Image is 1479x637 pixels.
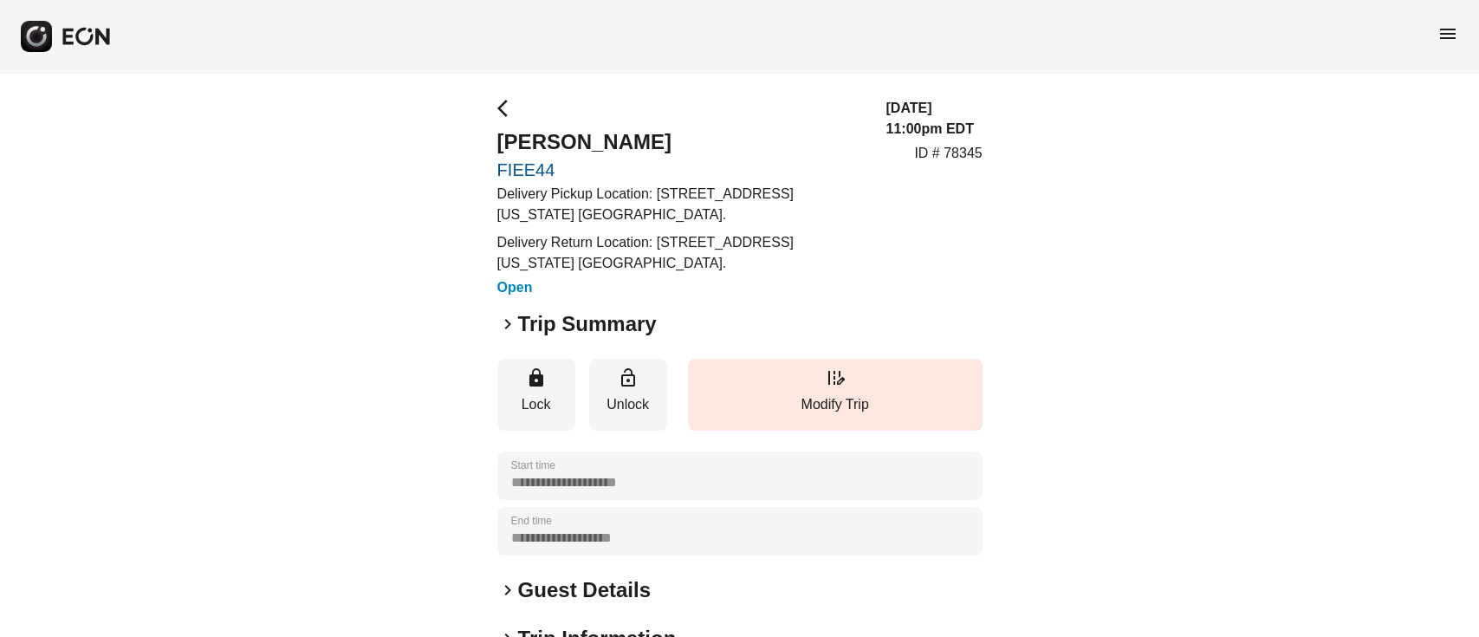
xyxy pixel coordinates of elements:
h3: Open [497,277,866,298]
span: arrow_back_ios [497,98,518,119]
span: lock_open [618,367,639,388]
span: lock [526,367,547,388]
p: Delivery Return Location: [STREET_ADDRESS][US_STATE] [GEOGRAPHIC_DATA]. [497,232,866,274]
button: Lock [497,359,575,431]
p: Lock [506,394,567,415]
h2: Guest Details [518,576,651,604]
h3: [DATE] 11:00pm EDT [885,98,982,140]
button: Unlock [589,359,667,431]
span: edit_road [825,367,846,388]
span: keyboard_arrow_right [497,580,518,601]
p: Modify Trip [697,394,974,415]
p: Unlock [598,394,658,415]
span: keyboard_arrow_right [497,314,518,335]
p: ID # 78345 [914,143,982,164]
h2: [PERSON_NAME] [497,128,866,156]
button: Modify Trip [688,359,983,431]
a: FIEE44 [497,159,866,180]
span: menu [1437,23,1458,44]
h2: Trip Summary [518,310,657,338]
p: Delivery Pickup Location: [STREET_ADDRESS][US_STATE] [GEOGRAPHIC_DATA]. [497,184,866,225]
